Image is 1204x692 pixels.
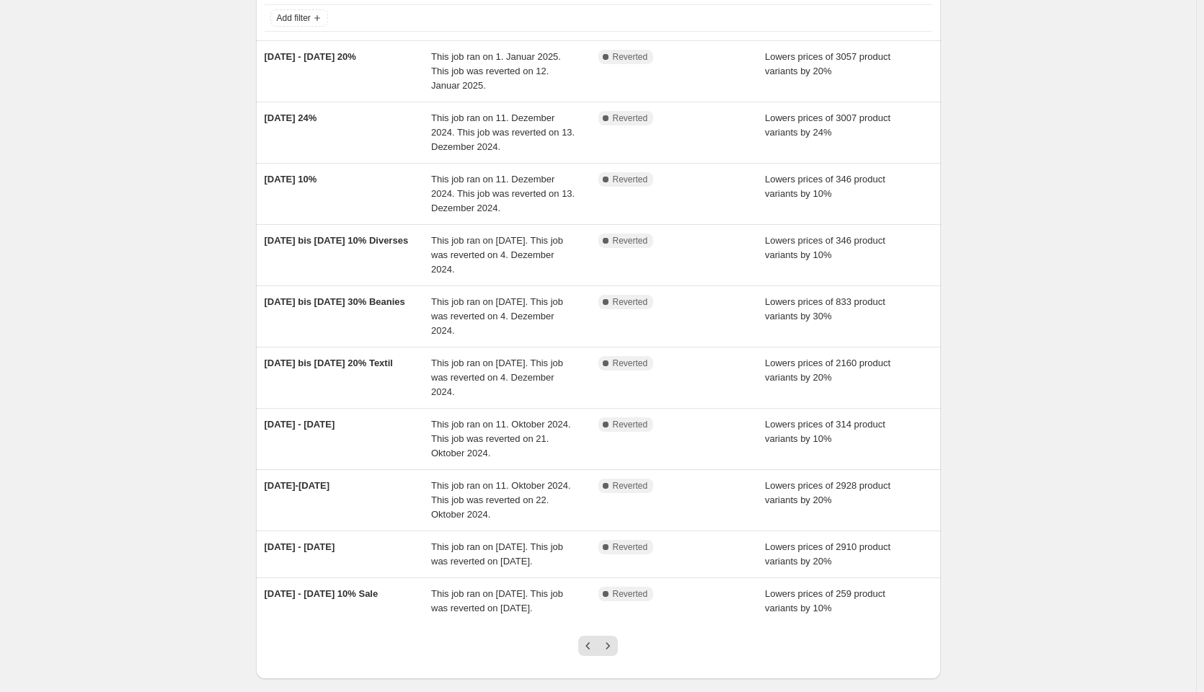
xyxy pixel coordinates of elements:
[613,296,648,308] span: Reverted
[765,541,890,567] span: Lowers prices of 2910 product variants by 20%
[431,419,571,458] span: This job ran on 11. Oktober 2024. This job was reverted on 21. Oktober 2024.
[265,235,409,246] span: [DATE] bis [DATE] 10% Diverses
[431,588,563,613] span: This job ran on [DATE]. This job was reverted on [DATE].
[613,51,648,63] span: Reverted
[265,419,335,430] span: [DATE] - [DATE]
[765,358,890,383] span: Lowers prices of 2160 product variants by 20%
[765,51,890,76] span: Lowers prices of 3057 product variants by 20%
[613,235,648,247] span: Reverted
[265,51,356,62] span: [DATE] - [DATE] 20%
[277,12,311,24] span: Add filter
[578,636,618,656] nav: Pagination
[598,636,618,656] button: Next
[431,51,561,91] span: This job ran on 1. Januar 2025. This job was reverted on 12. Januar 2025.
[265,480,330,491] span: [DATE]-[DATE]
[613,541,648,553] span: Reverted
[270,9,328,27] button: Add filter
[613,480,648,492] span: Reverted
[765,296,885,321] span: Lowers prices of 833 product variants by 30%
[613,174,648,185] span: Reverted
[431,112,575,152] span: This job ran on 11. Dezember 2024. This job was reverted on 13. Dezember 2024.
[265,174,317,185] span: [DATE] 10%
[765,419,885,444] span: Lowers prices of 314 product variants by 10%
[765,174,885,199] span: Lowers prices of 346 product variants by 10%
[265,358,393,368] span: [DATE] bis [DATE] 20% Textil
[613,419,648,430] span: Reverted
[431,541,563,567] span: This job ran on [DATE]. This job was reverted on [DATE].
[265,541,335,552] span: [DATE] - [DATE]
[765,588,885,613] span: Lowers prices of 259 product variants by 10%
[578,636,598,656] button: Previous
[765,480,890,505] span: Lowers prices of 2928 product variants by 20%
[431,296,563,336] span: This job ran on [DATE]. This job was reverted on 4. Dezember 2024.
[613,588,648,600] span: Reverted
[265,112,317,123] span: [DATE] 24%
[431,358,563,397] span: This job ran on [DATE]. This job was reverted on 4. Dezember 2024.
[613,358,648,369] span: Reverted
[765,235,885,260] span: Lowers prices of 346 product variants by 10%
[431,174,575,213] span: This job ran on 11. Dezember 2024. This job was reverted on 13. Dezember 2024.
[765,112,890,138] span: Lowers prices of 3007 product variants by 24%
[265,588,379,599] span: [DATE] - [DATE] 10% Sale
[265,296,405,307] span: [DATE] bis [DATE] 30% Beanies
[431,235,563,275] span: This job ran on [DATE]. This job was reverted on 4. Dezember 2024.
[613,112,648,124] span: Reverted
[431,480,571,520] span: This job ran on 11. Oktober 2024. This job was reverted on 22. Oktober 2024.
